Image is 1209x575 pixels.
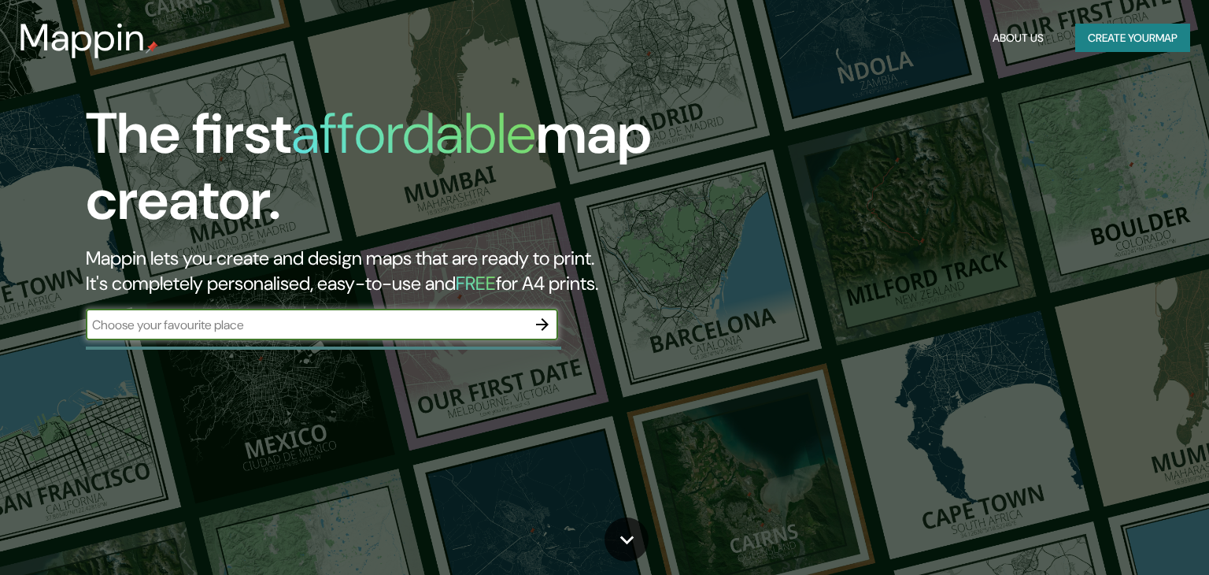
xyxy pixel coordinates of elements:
[986,24,1050,53] button: About Us
[146,41,158,54] img: mappin-pin
[456,271,496,295] h5: FREE
[19,16,146,60] h3: Mappin
[291,97,536,170] h1: affordable
[1075,24,1190,53] button: Create yourmap
[86,316,527,334] input: Choose your favourite place
[86,101,690,246] h1: The first map creator.
[86,246,690,296] h2: Mappin lets you create and design maps that are ready to print. It's completely personalised, eas...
